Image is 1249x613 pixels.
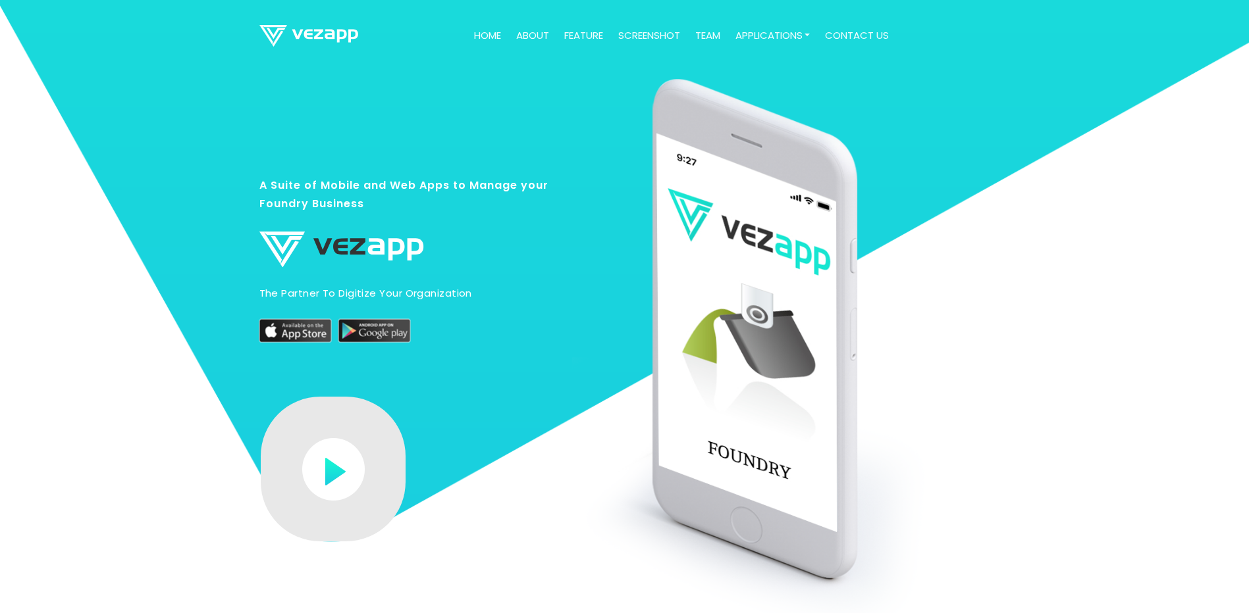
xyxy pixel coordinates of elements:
img: logo [259,25,358,47]
a: team [690,23,726,49]
a: screenshot [613,23,685,49]
a: about [511,23,554,49]
img: play-button [302,438,365,501]
a: Home [469,23,506,49]
img: appstore [259,319,332,343]
img: play-store [338,319,411,343]
a: contact us [820,23,894,49]
a: Applications [730,23,816,49]
img: logo [259,231,424,267]
p: The partner to digitize your organization [259,284,566,302]
a: feature [559,23,608,49]
h3: A Suite of Mobile and Web Apps to Manage your Foundry Business [259,176,566,226]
